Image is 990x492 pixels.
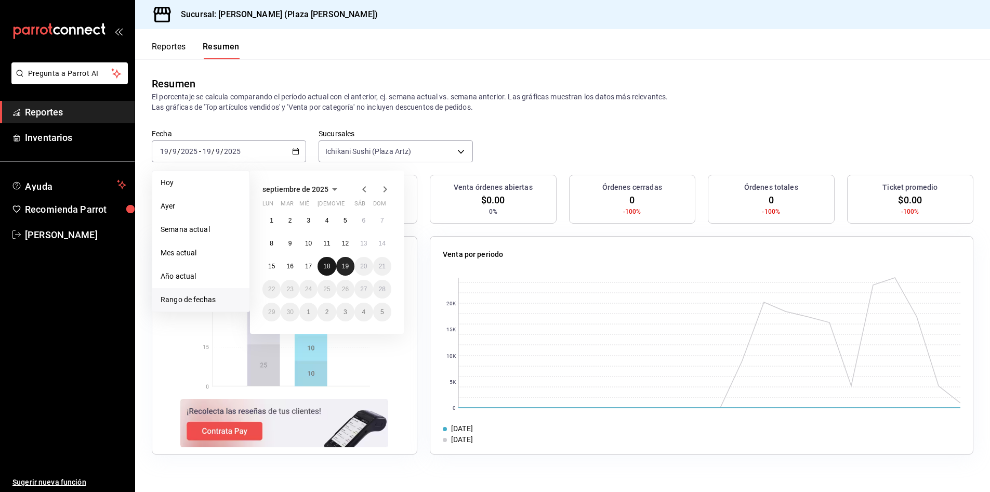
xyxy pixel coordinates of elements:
text: 5K [450,379,456,385]
button: 11 de septiembre de 2025 [318,234,336,253]
a: Pregunta a Parrot AI [7,75,128,86]
button: 13 de septiembre de 2025 [354,234,373,253]
button: 4 de octubre de 2025 [354,303,373,321]
span: 0 [629,193,635,207]
input: -- [160,147,169,156]
input: ---- [180,147,198,156]
span: Sugerir nueva función [12,477,126,488]
abbr: miércoles [299,200,309,211]
button: open_drawer_menu [114,27,123,35]
abbr: 5 de septiembre de 2025 [344,217,347,224]
abbr: 2 de septiembre de 2025 [288,217,292,224]
abbr: 12 de septiembre de 2025 [342,240,349,247]
abbr: 24 de septiembre de 2025 [305,286,312,293]
button: 5 de octubre de 2025 [373,303,391,321]
span: Hoy [161,177,241,188]
button: 10 de septiembre de 2025 [299,234,318,253]
button: 2 de septiembre de 2025 [281,211,299,230]
abbr: 4 de septiembre de 2025 [325,217,329,224]
button: septiembre de 2025 [262,183,341,196]
abbr: 21 de septiembre de 2025 [379,263,386,270]
span: / [177,147,180,156]
span: / [220,147,223,156]
input: -- [215,147,220,156]
span: Rango de fechas [161,294,241,305]
abbr: 18 de septiembre de 2025 [323,263,330,270]
p: Venta por periodo [443,249,503,260]
label: Sucursales [319,130,473,137]
span: $0.00 [898,193,922,207]
button: Pregunta a Parrot AI [11,62,128,84]
span: / [169,147,172,156]
h3: Órdenes cerradas [602,182,662,193]
abbr: martes [281,200,293,211]
div: [DATE] [451,423,473,434]
abbr: 16 de septiembre de 2025 [286,263,293,270]
text: 15K [446,327,456,332]
h3: Venta órdenes abiertas [454,182,533,193]
abbr: 26 de septiembre de 2025 [342,286,349,293]
abbr: 28 de septiembre de 2025 [379,286,386,293]
abbr: 2 de octubre de 2025 [325,308,329,316]
abbr: 29 de septiembre de 2025 [268,308,275,316]
span: Semana actual [161,224,241,235]
span: Ichikani Sushi (Plaza Artz) [325,146,412,157]
abbr: 3 de octubre de 2025 [344,308,347,316]
abbr: 6 de septiembre de 2025 [362,217,365,224]
button: 17 de septiembre de 2025 [299,257,318,276]
abbr: 23 de septiembre de 2025 [286,286,293,293]
button: 1 de septiembre de 2025 [262,211,281,230]
button: 14 de septiembre de 2025 [373,234,391,253]
abbr: 13 de septiembre de 2025 [360,240,367,247]
abbr: 7 de septiembre de 2025 [380,217,384,224]
button: 24 de septiembre de 2025 [299,280,318,299]
button: 23 de septiembre de 2025 [281,280,299,299]
abbr: 27 de septiembre de 2025 [360,286,367,293]
input: -- [202,147,212,156]
span: Pregunta a Parrot AI [28,68,112,79]
span: Recomienda Parrot [25,202,126,216]
button: 9 de septiembre de 2025 [281,234,299,253]
button: 6 de septiembre de 2025 [354,211,373,230]
button: 15 de septiembre de 2025 [262,257,281,276]
input: ---- [223,147,241,156]
abbr: 19 de septiembre de 2025 [342,263,349,270]
button: 2 de octubre de 2025 [318,303,336,321]
span: / [212,147,215,156]
span: Reportes [25,105,126,119]
abbr: 20 de septiembre de 2025 [360,263,367,270]
span: -100% [762,207,780,216]
button: 28 de septiembre de 2025 [373,280,391,299]
abbr: domingo [373,200,386,211]
button: Resumen [203,42,240,59]
span: [PERSON_NAME] [25,228,126,242]
span: Ayuda [25,178,113,191]
button: 5 de septiembre de 2025 [336,211,354,230]
span: Ayer [161,201,241,212]
abbr: 15 de septiembre de 2025 [268,263,275,270]
button: 4 de septiembre de 2025 [318,211,336,230]
button: 8 de septiembre de 2025 [262,234,281,253]
span: - [199,147,201,156]
abbr: 30 de septiembre de 2025 [286,308,293,316]
button: 29 de septiembre de 2025 [262,303,281,321]
div: navigation tabs [152,42,240,59]
button: 26 de septiembre de 2025 [336,280,354,299]
abbr: viernes [336,200,345,211]
span: -100% [623,207,641,216]
abbr: 14 de septiembre de 2025 [379,240,386,247]
button: 27 de septiembre de 2025 [354,280,373,299]
abbr: 8 de septiembre de 2025 [270,240,273,247]
text: 20K [446,301,456,306]
button: 20 de septiembre de 2025 [354,257,373,276]
h3: Sucursal: [PERSON_NAME] (Plaza [PERSON_NAME]) [173,8,378,21]
button: 16 de septiembre de 2025 [281,257,299,276]
button: 7 de septiembre de 2025 [373,211,391,230]
abbr: sábado [354,200,365,211]
button: 21 de septiembre de 2025 [373,257,391,276]
abbr: jueves [318,200,379,211]
div: [DATE] [451,434,473,445]
button: Reportes [152,42,186,59]
span: -100% [901,207,919,216]
abbr: 1 de octubre de 2025 [307,308,310,316]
